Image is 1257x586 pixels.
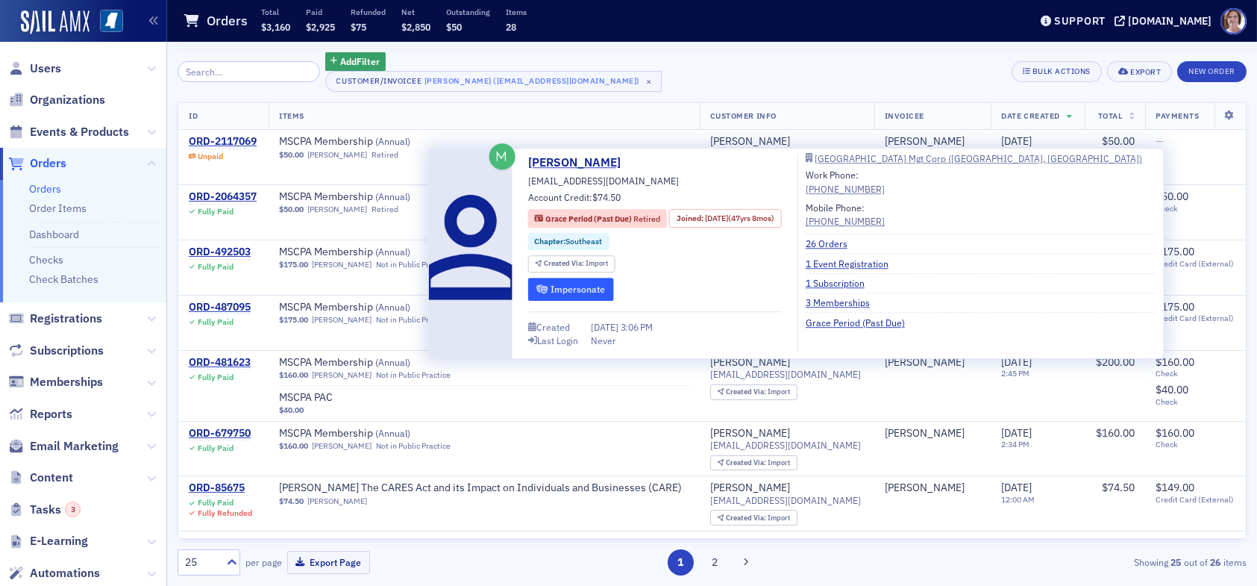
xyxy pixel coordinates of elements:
[710,495,861,506] span: [EMAIL_ADDRESS][DOMAIN_NAME]
[8,92,105,108] a: Organizations
[1208,555,1223,569] strong: 26
[815,155,1142,163] div: [GEOGRAPHIC_DATA] Mgt Corp ([GEOGRAPHIC_DATA], [GEOGRAPHIC_DATA])
[528,154,632,172] a: [PERSON_NAME]
[8,155,66,172] a: Orders
[279,246,467,259] a: MSCPA Membership (Annual)
[198,262,233,272] div: Fully Paid
[8,311,102,327] a: Registrations
[21,10,90,34] a: SailAMX
[279,370,308,380] span: $160.00
[401,21,430,33] span: $2,850
[279,246,467,259] span: MSCPA Membership
[307,496,367,506] a: [PERSON_NAME]
[30,533,88,549] span: E-Learning
[528,255,615,272] div: Created Via: Import
[261,7,290,17] p: Total
[189,356,251,370] a: ORD-481623
[885,427,981,440] span: Stephen Worrel
[506,7,527,17] p: Items
[726,387,768,396] span: Created Via :
[1168,555,1184,569] strong: 25
[279,391,467,405] a: MSCPA PAC
[279,481,682,495] a: [PERSON_NAME] The CARES Act and its Impact on Individuals and Businesses (CARE)
[1001,426,1032,440] span: [DATE]
[261,21,290,33] span: $3,160
[528,278,614,301] button: Impersonate
[534,236,602,248] a: Chapter:Southeast
[189,135,257,149] a: ORD-2117069
[705,213,774,225] div: (47yrs 8mos)
[885,427,965,440] a: [PERSON_NAME]
[29,272,98,286] a: Check Batches
[710,110,777,121] span: Customer Info
[189,246,251,259] div: ORD-492503
[100,10,123,33] img: SailAMX
[189,110,198,121] span: ID
[29,202,87,215] a: Order Items
[198,498,233,508] div: Fully Paid
[806,316,916,329] a: Grace Period (Past Due)
[336,76,422,86] div: Customer/Invoicee
[279,190,467,204] span: MSCPA Membership
[1156,300,1194,314] span: $175.00
[710,427,790,440] a: [PERSON_NAME]
[376,315,451,325] div: Not in Public Practice
[1156,204,1235,213] span: Check
[312,315,372,325] a: [PERSON_NAME]
[376,370,451,380] div: Not in Public Practice
[312,441,372,451] a: [PERSON_NAME]
[1001,494,1035,505] time: 12:00 AM
[279,405,304,415] span: $40.00
[885,110,924,121] span: Invoicee
[1107,61,1172,82] button: Export
[705,213,728,223] span: [DATE]
[1156,369,1235,378] span: Check
[372,205,398,214] div: Retired
[198,317,233,327] div: Fully Paid
[8,533,88,549] a: E-Learning
[279,150,304,160] span: $50.00
[178,61,320,82] input: Search…
[376,260,451,269] div: Not in Public Practice
[1001,481,1032,494] span: [DATE]
[29,182,61,196] a: Orders
[8,406,72,423] a: Reports
[287,551,370,574] button: Export Page
[806,154,1156,163] a: [GEOGRAPHIC_DATA] Mgt Corp ([GEOGRAPHIC_DATA], [GEOGRAPHIC_DATA])
[8,565,100,582] a: Automations
[312,260,372,269] a: [PERSON_NAME]
[401,7,430,17] p: Net
[306,7,335,17] p: Paid
[710,481,790,495] a: [PERSON_NAME]
[198,152,223,161] div: Unpaid
[198,508,252,518] div: Fully Refunded
[534,236,565,246] span: Chapter :
[189,537,251,550] a: ORD-677063
[1156,355,1194,369] span: $160.00
[806,182,885,196] a: [PHONE_NUMBER]
[30,124,129,140] span: Events & Products
[806,276,876,290] a: 1 Subscription
[1096,426,1135,440] span: $160.00
[1156,383,1188,396] span: $40.00
[189,481,252,495] div: ORD-85675
[1156,481,1194,494] span: $149.00
[198,443,233,453] div: Fully Paid
[528,190,621,207] div: Account Credit:
[885,135,965,149] div: [PERSON_NAME]
[279,135,467,149] span: MSCPA Membership
[1096,355,1135,369] span: $200.00
[90,10,123,35] a: View Homepage
[198,373,233,382] div: Fully Paid
[8,374,103,390] a: Memberships
[30,406,72,423] span: Reports
[375,427,410,439] span: ( Annual )
[1156,495,1235,505] span: Credit Card (External)
[1096,536,1135,549] span: $160.00
[307,205,367,214] a: [PERSON_NAME]
[245,555,282,569] label: per page
[312,370,372,380] a: [PERSON_NAME]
